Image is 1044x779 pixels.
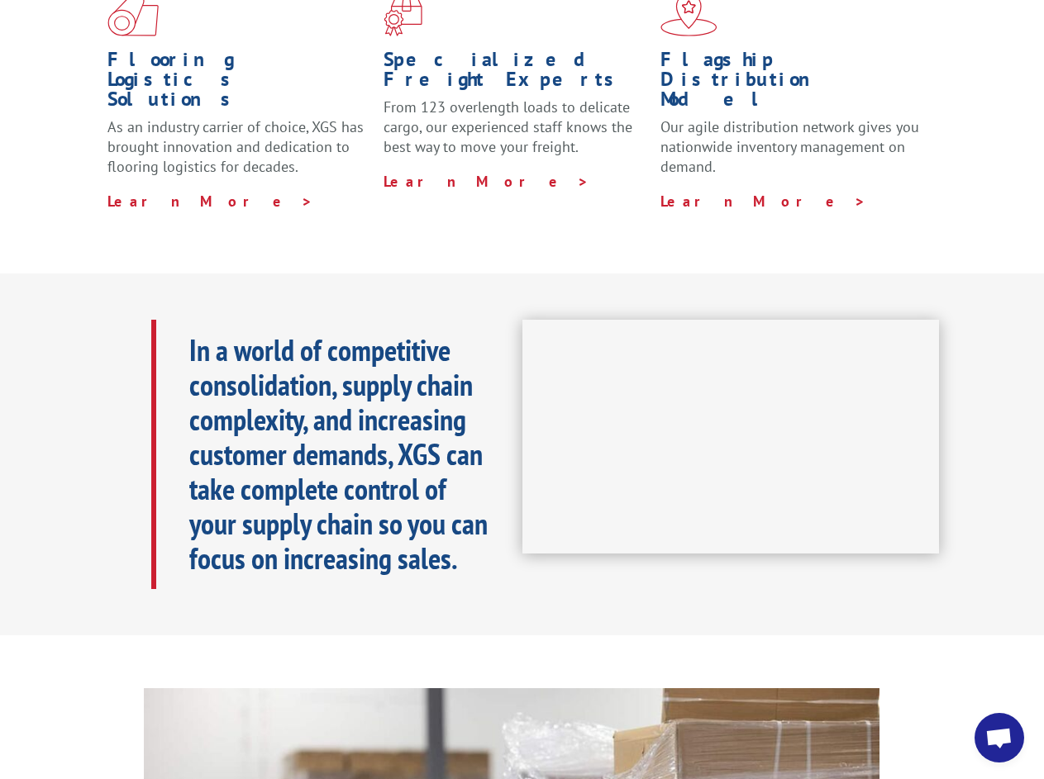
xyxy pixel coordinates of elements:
h1: Flooring Logistics Solutions [107,50,371,117]
p: From 123 overlength loads to delicate cargo, our experienced staff knows the best way to move you... [384,97,647,171]
a: Learn More > [660,192,866,211]
a: Learn More > [107,192,313,211]
span: Our agile distribution network gives you nationwide inventory management on demand. [660,117,919,176]
h1: Flagship Distribution Model [660,50,924,117]
iframe: XGS Logistics Solutions [522,320,940,554]
b: In a world of competitive consolidation, supply chain complexity, and increasing customer demands... [189,330,488,577]
span: As an industry carrier of choice, XGS has brought innovation and dedication to flooring logistics... [107,117,364,176]
h1: Specialized Freight Experts [384,50,647,97]
a: Learn More > [384,172,589,191]
div: Open chat [975,713,1024,762]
